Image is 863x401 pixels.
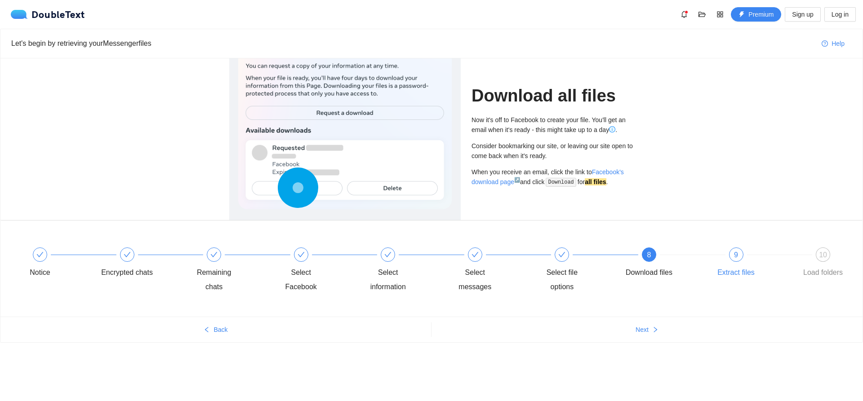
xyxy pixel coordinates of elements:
code: Download [546,178,577,187]
span: check [472,251,479,258]
div: When you receive an email, click the link to and click for . [472,167,634,187]
div: Select Facebook [275,247,362,294]
button: bell [677,7,691,22]
div: Select messages [449,247,536,294]
span: right [652,326,658,334]
a: Facebook's download page↗ [472,168,624,185]
a: logoDoubleText [11,10,85,19]
div: 9Extract files [710,247,797,280]
span: Next [636,325,649,335]
h1: Download all files [472,85,634,106]
span: Premium [748,9,774,19]
div: Select information [362,247,449,294]
div: Extract files [717,265,755,280]
span: Log in [832,9,849,19]
div: Encrypted chats [101,265,153,280]
div: Remaining chats [188,247,275,294]
span: 10 [819,251,827,259]
img: logo [11,10,31,19]
div: Select messages [449,265,501,294]
button: folder-open [695,7,709,22]
span: Sign up [792,9,813,19]
button: Log in [824,7,856,22]
strong: all files [585,178,606,185]
span: thunderbolt [738,11,745,18]
sup: ↗ [514,177,520,182]
div: Encrypted chats [101,247,188,280]
div: DoubleText [11,10,85,19]
span: check [558,251,565,258]
span: left [204,326,210,334]
div: Select Facebook [275,265,327,294]
span: check [384,251,391,258]
span: check [210,251,218,258]
div: Load folders [803,265,843,280]
div: Select file options [536,247,623,294]
span: question-circle [822,40,828,48]
span: 8 [647,251,651,259]
button: thunderboltPremium [731,7,781,22]
button: question-circleHelp [814,36,852,51]
div: Select file options [536,265,588,294]
div: Notice [30,265,50,280]
button: appstore [713,7,727,22]
span: appstore [713,11,727,18]
button: Sign up [785,7,820,22]
div: Let's begin by retrieving your Messenger files [11,38,814,49]
button: leftBack [0,322,431,337]
div: Notice [14,247,101,280]
span: Back [214,325,227,335]
button: Nextright [431,322,863,337]
div: Select information [362,265,414,294]
span: check [298,251,305,258]
span: bell [677,11,691,18]
div: 10Load folders [797,247,849,280]
div: 8Download files [623,247,710,280]
span: info-circle [609,126,615,132]
div: Download files [626,265,672,280]
span: folder-open [695,11,709,18]
span: check [36,251,44,258]
span: check [124,251,131,258]
span: 9 [734,251,738,259]
span: Help [832,39,845,48]
div: Now it's off to Facebook to create your file. You'll get an email when it's ready - this might ta... [472,115,634,135]
div: Consider bookmarking our site, or leaving our site open to come back when it's ready. [472,141,634,161]
div: Remaining chats [188,265,240,294]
